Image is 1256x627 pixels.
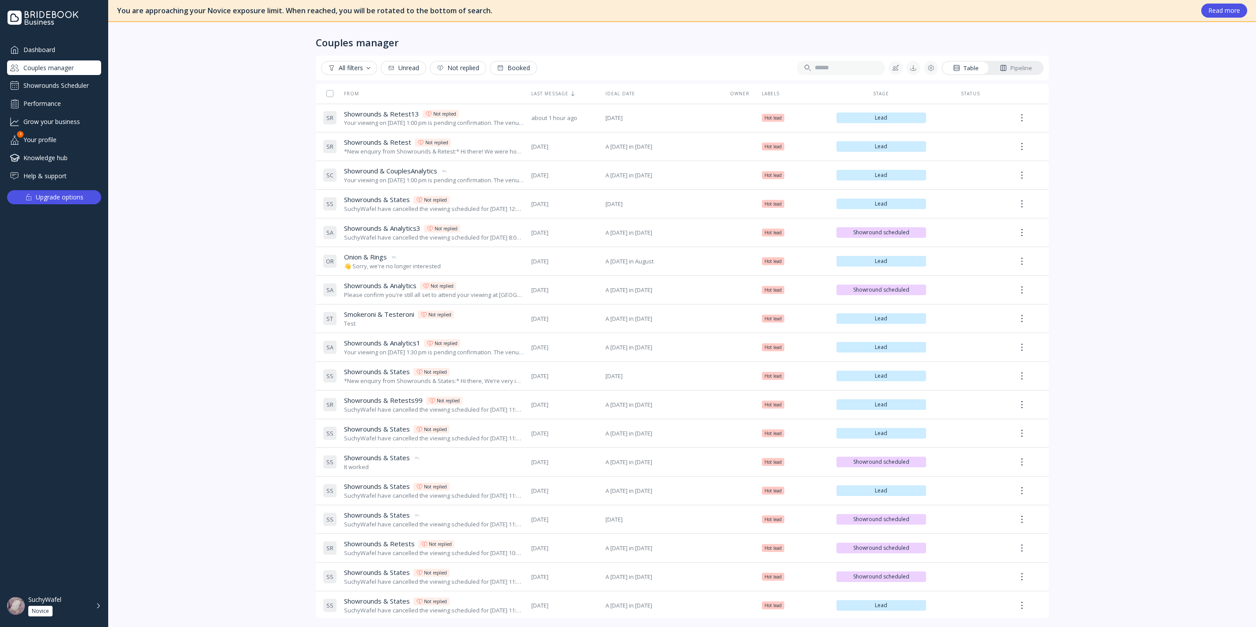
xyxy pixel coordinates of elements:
div: Status [933,90,1008,97]
div: Not replied [435,340,458,347]
span: Lead [840,172,923,179]
div: S A [323,340,337,354]
span: Showrounds & States [344,482,410,491]
div: Your viewing on [DATE] 1:30 pm is pending confirmation. The venue will approve or decline shortly... [344,348,524,357]
span: [DATE] [531,315,599,323]
span: Showrounds & Analytics [344,281,416,290]
div: SuchyWafel have cancelled the viewing scheduled for [DATE] 10:00 AM [344,549,524,557]
a: Dashboard [7,42,101,57]
span: Hot lead [764,143,782,150]
span: Showround scheduled [840,458,923,466]
div: Your viewing on [DATE] 1:00 pm is pending confirmation. The venue will approve or decline shortly... [344,119,524,127]
span: Showround scheduled [840,544,923,552]
span: Showrounds & States [344,367,410,376]
span: Hot lead [764,573,782,580]
span: Hot lead [764,344,782,351]
span: [DATE] [531,458,599,466]
span: Showround scheduled [840,516,923,523]
span: Lead [840,487,923,494]
div: Unread [388,64,419,71]
span: Lead [840,143,923,150]
span: Showrounds & States [344,511,410,520]
div: S S [323,369,337,383]
a: Showrounds Scheduler [7,79,101,93]
a: Knowledge hub [7,150,101,165]
span: Hot lead [764,200,782,207]
span: about 1 hour ago [531,114,599,122]
span: Showrounds & Retests99 [344,396,423,405]
div: Not replied [429,541,452,548]
span: A [DATE] in [DATE] [605,458,718,466]
div: Stage [836,90,926,97]
div: *New enquiry from Showrounds & States:* Hi there, We’re very interested in your venue for our spe... [344,377,524,385]
span: Showround scheduled [840,573,923,580]
span: Showrounds & States [344,195,410,204]
div: S S [323,455,337,469]
span: Hot lead [764,229,782,236]
span: Showrounds & States [344,424,410,434]
span: Hot lead [764,458,782,466]
div: Help & support [7,169,101,183]
span: Lead [840,315,923,322]
span: Hot lead [764,258,782,265]
div: SuchyWafel have cancelled the viewing scheduled for [DATE] 11:00 AM [344,520,524,529]
span: Showround scheduled [840,229,923,236]
div: Ideal date [605,90,718,97]
span: [DATE] [531,229,599,237]
div: SuchyWafel have cancelled the viewing scheduled for [DATE] 8:00 am [344,233,524,242]
div: Performance [7,96,101,111]
span: A [DATE] in [DATE] [605,286,718,294]
div: 1 [17,131,24,138]
div: Please confirm you're still all set to attend your viewing at [GEOGRAPHIC_DATA] on [DATE] 12:00 pm [344,291,524,299]
div: Pipeline [1000,64,1032,72]
span: [DATE] [531,257,599,266]
div: Not replied [424,196,447,203]
div: Booked [497,64,530,71]
div: O R [323,254,337,268]
div: Not replied [433,110,456,117]
span: [DATE] [531,573,599,581]
span: Lead [840,602,923,609]
span: A [DATE] in [DATE] [605,573,718,581]
span: [DATE] [605,515,718,524]
div: Owner [725,90,755,97]
div: S R [323,111,337,125]
span: Hot lead [764,544,782,552]
div: Grow your business [7,114,101,129]
div: Your viewing on [DATE] 1:00 pm is pending confirmation. The venue will approve or decline shortly... [344,176,524,184]
span: [DATE] [531,515,599,524]
span: [DATE] [531,171,599,180]
div: SuchyWafel have cancelled the viewing scheduled for [DATE] 11:00 AM [344,606,524,615]
span: A [DATE] in [DATE] [605,143,718,151]
span: Showrounds & States [344,453,410,462]
span: Hot lead [764,315,782,322]
div: SuchyWafel have cancelled the viewing scheduled for [DATE] 11:30 AM [344,578,524,586]
span: A [DATE] in [DATE] [605,601,718,610]
div: From [323,90,359,97]
div: SuchyWafel have cancelled the viewing scheduled for [DATE] 11:30 AM [344,492,524,500]
div: Not replied [435,225,458,232]
div: *New enquiry from Showrounds & Retest:* Hi there! We were hoping to use the Bridebook calendar to... [344,147,524,156]
span: A [DATE] in [DATE] [605,544,718,552]
span: [DATE] [531,601,599,610]
span: [DATE] [531,286,599,294]
button: All filters [321,61,377,75]
a: Couples manager [7,60,101,75]
span: Showround scheduled [840,286,923,293]
span: A [DATE] in [DATE] [605,229,718,237]
span: A [DATE] in August [605,257,718,266]
span: A [DATE] in [DATE] [605,315,718,323]
div: Not replied [437,64,479,71]
span: Showrounds & Analytics3 [344,224,420,233]
div: Not replied [437,397,460,404]
div: SuchyWafel have cancelled the viewing scheduled for [DATE] 11:00 AM [344,405,524,414]
div: Couples manager [316,36,399,49]
span: [DATE] [531,401,599,409]
span: Showround & CouplesAnalytics [344,166,437,176]
img: dpr=2,fit=cover,g=face,w=48,h=48 [7,597,25,615]
span: A [DATE] in [DATE] [605,343,718,352]
div: S S [323,512,337,526]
